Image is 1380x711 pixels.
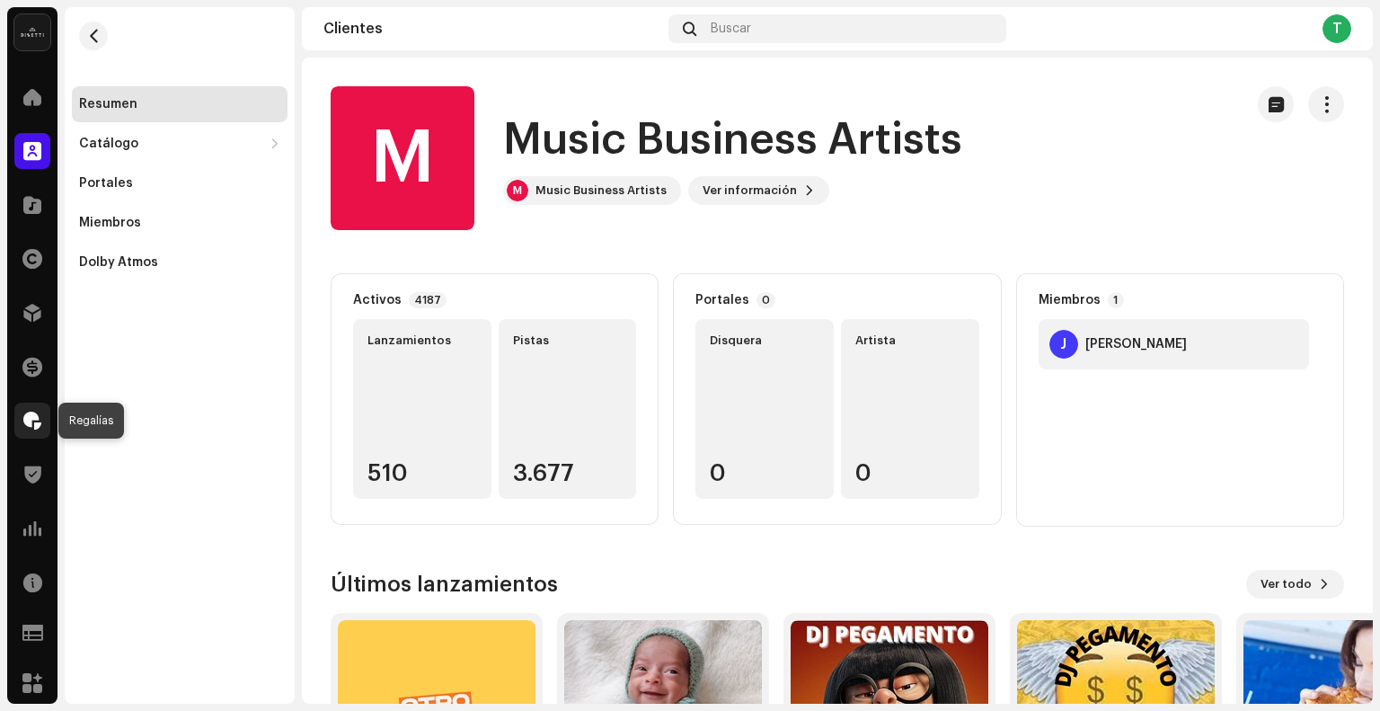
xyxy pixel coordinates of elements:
[503,111,962,169] h1: Music Business Artists
[353,293,402,307] div: Activos
[1108,292,1124,308] p-badge: 1
[695,293,749,307] div: Portales
[710,333,819,348] div: Disquera
[1246,570,1344,599] button: Ver todo
[409,292,447,308] p-badge: 4187
[535,183,667,198] div: Music Business Artists
[72,86,287,122] re-m-nav-item: Resumen
[323,22,661,36] div: Clientes
[79,137,138,151] div: Catálogo
[703,173,797,209] span: Ver información
[507,180,528,201] div: M
[1039,293,1101,307] div: Miembros
[1261,566,1312,602] span: Ver todo
[331,570,558,599] h3: Últimos lanzamientos
[72,165,287,201] re-m-nav-item: Portales
[711,22,751,36] span: Buscar
[72,244,287,280] re-m-nav-item: Dolby Atmos
[1322,14,1351,43] div: T
[79,176,133,191] div: Portales
[688,176,829,205] button: Ver información
[855,333,965,348] div: Artista
[1085,337,1187,351] div: Jaime Puruncajas
[1049,330,1078,359] div: J
[331,86,474,230] div: M
[14,14,50,50] img: 02a7c2d3-3c89-4098-b12f-2ff2945c95ee
[79,97,137,111] div: Resumen
[79,255,158,270] div: Dolby Atmos
[72,205,287,241] re-m-nav-item: Miembros
[513,333,623,348] div: Pistas
[756,292,775,308] p-badge: 0
[79,216,141,230] div: Miembros
[72,126,287,162] re-m-nav-dropdown: Catálogo
[367,333,477,348] div: Lanzamientos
